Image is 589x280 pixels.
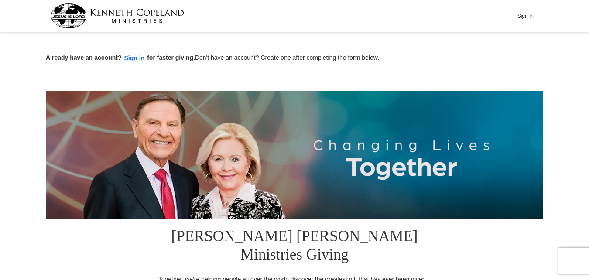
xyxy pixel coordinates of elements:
[153,219,436,275] h1: [PERSON_NAME] [PERSON_NAME] Ministries Giving
[46,54,195,61] strong: Already have an account? for faster giving.
[512,9,538,23] button: Sign In
[122,53,147,63] button: Sign in
[51,3,184,28] img: kcm-header-logo.svg
[46,53,543,63] p: Don't have an account? Create one after completing the form below.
